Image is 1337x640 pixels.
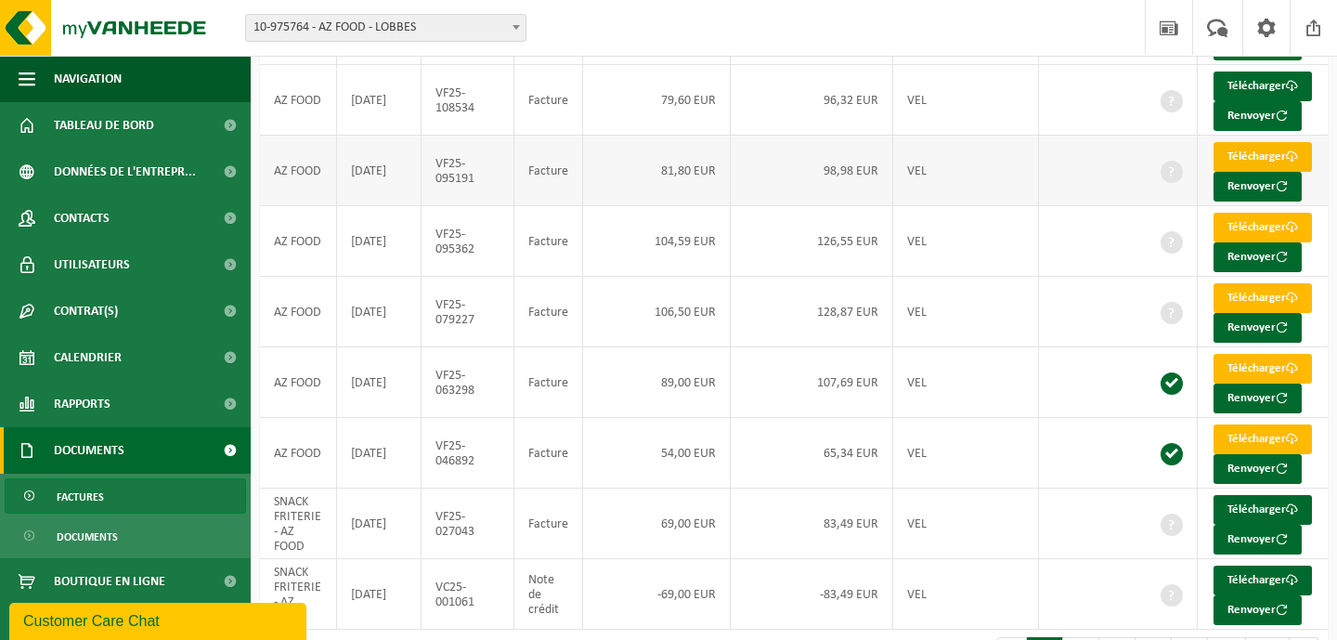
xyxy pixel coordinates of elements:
[893,277,1039,347] td: VEL
[57,479,104,515] span: Factures
[583,206,730,277] td: 104,59 EUR
[337,489,422,559] td: [DATE]
[54,334,122,381] span: Calendrier
[422,559,514,630] td: VC25-001061
[337,277,422,347] td: [DATE]
[54,56,122,102] span: Navigation
[260,206,337,277] td: AZ FOOD
[260,418,337,489] td: AZ FOOD
[54,381,110,427] span: Rapports
[1214,354,1312,384] a: Télécharger
[731,347,893,418] td: 107,69 EUR
[514,206,583,277] td: Facture
[337,418,422,489] td: [DATE]
[731,418,893,489] td: 65,34 EUR
[54,102,154,149] span: Tableau de bord
[1214,525,1302,555] button: Renvoyer
[583,347,730,418] td: 89,00 EUR
[260,65,337,136] td: AZ FOOD
[337,347,422,418] td: [DATE]
[337,136,422,206] td: [DATE]
[422,347,514,418] td: VF25-063298
[54,427,124,474] span: Documents
[337,559,422,630] td: [DATE]
[422,489,514,559] td: VF25-027043
[1214,595,1302,625] button: Renvoyer
[583,65,730,136] td: 79,60 EUR
[514,489,583,559] td: Facture
[893,347,1039,418] td: VEL
[260,489,337,559] td: SNACK FRITERIE - AZ FOOD
[54,149,196,195] span: Données de l'entrepr...
[337,206,422,277] td: [DATE]
[245,14,526,42] span: 10-975764 - AZ FOOD - LOBBES
[893,65,1039,136] td: VEL
[731,136,893,206] td: 98,98 EUR
[54,288,118,334] span: Contrat(s)
[731,277,893,347] td: 128,87 EUR
[1214,213,1312,242] a: Télécharger
[731,489,893,559] td: 83,49 EUR
[731,559,893,630] td: -83,49 EUR
[57,519,118,555] span: Documents
[514,418,583,489] td: Facture
[54,242,130,288] span: Utilisateurs
[1214,101,1302,131] button: Renvoyer
[337,65,422,136] td: [DATE]
[514,136,583,206] td: Facture
[731,206,893,277] td: 126,55 EUR
[1214,283,1312,313] a: Télécharger
[1214,72,1312,101] a: Télécharger
[893,206,1039,277] td: VEL
[246,15,526,41] span: 10-975764 - AZ FOOD - LOBBES
[731,65,893,136] td: 96,32 EUR
[1214,454,1302,484] button: Renvoyer
[1214,384,1302,413] button: Renvoyer
[422,136,514,206] td: VF25-095191
[1214,242,1302,272] button: Renvoyer
[1214,566,1312,595] a: Télécharger
[514,277,583,347] td: Facture
[1214,142,1312,172] a: Télécharger
[893,489,1039,559] td: VEL
[54,195,110,242] span: Contacts
[422,418,514,489] td: VF25-046892
[260,277,337,347] td: AZ FOOD
[514,559,583,630] td: Note de crédit
[514,65,583,136] td: Facture
[260,136,337,206] td: AZ FOOD
[1214,172,1302,202] button: Renvoyer
[260,559,337,630] td: SNACK FRITERIE - AZ FOOD
[54,558,165,605] span: Boutique en ligne
[5,478,246,514] a: Factures
[583,559,730,630] td: -69,00 EUR
[422,65,514,136] td: VF25-108534
[514,347,583,418] td: Facture
[260,347,337,418] td: AZ FOOD
[893,418,1039,489] td: VEL
[422,206,514,277] td: VF25-095362
[9,599,310,640] iframe: chat widget
[583,277,730,347] td: 106,50 EUR
[583,136,730,206] td: 81,80 EUR
[583,418,730,489] td: 54,00 EUR
[5,518,246,554] a: Documents
[1214,424,1312,454] a: Télécharger
[893,559,1039,630] td: VEL
[893,136,1039,206] td: VEL
[583,489,730,559] td: 69,00 EUR
[1214,495,1312,525] a: Télécharger
[422,277,514,347] td: VF25-079227
[1214,313,1302,343] button: Renvoyer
